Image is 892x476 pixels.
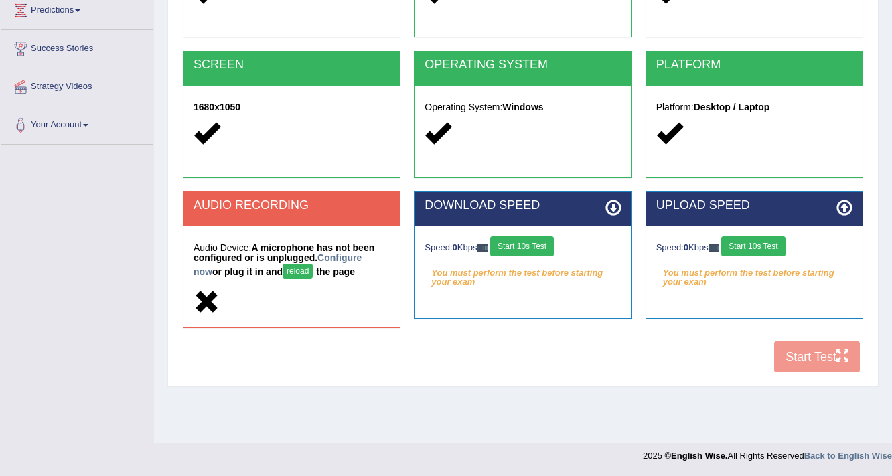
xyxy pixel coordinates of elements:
div: Speed: Kbps [425,236,621,260]
em: You must perform the test before starting your exam [656,263,852,283]
h2: UPLOAD SPEED [656,199,852,212]
a: Back to English Wise [804,451,892,461]
a: Configure now [194,252,362,277]
div: Speed: Kbps [656,236,852,260]
div: 2025 © All Rights Reserved [643,443,892,462]
em: You must perform the test before starting your exam [425,263,621,283]
strong: Desktop / Laptop [694,102,770,112]
img: ajax-loader-fb-connection.gif [477,244,488,252]
h5: Operating System: [425,102,621,112]
strong: Windows [502,102,543,112]
h2: OPERATING SYSTEM [425,58,621,72]
a: Your Account [1,106,153,140]
h5: Platform: [656,102,852,112]
button: Start 10s Test [490,236,554,256]
h2: DOWNLOAD SPEED [425,199,621,212]
h5: Audio Device: [194,243,390,282]
strong: A microphone has not been configured or is unplugged. or plug it in and the page [194,242,374,277]
h2: AUDIO RECORDING [194,199,390,212]
strong: 1680x1050 [194,102,240,112]
h2: PLATFORM [656,58,852,72]
strong: 0 [684,242,688,252]
img: ajax-loader-fb-connection.gif [709,244,719,252]
button: reload [283,264,313,279]
a: Strategy Videos [1,68,153,102]
strong: English Wise. [671,451,727,461]
strong: 0 [453,242,457,252]
h2: SCREEN [194,58,390,72]
button: Start 10s Test [721,236,785,256]
a: Success Stories [1,30,153,64]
